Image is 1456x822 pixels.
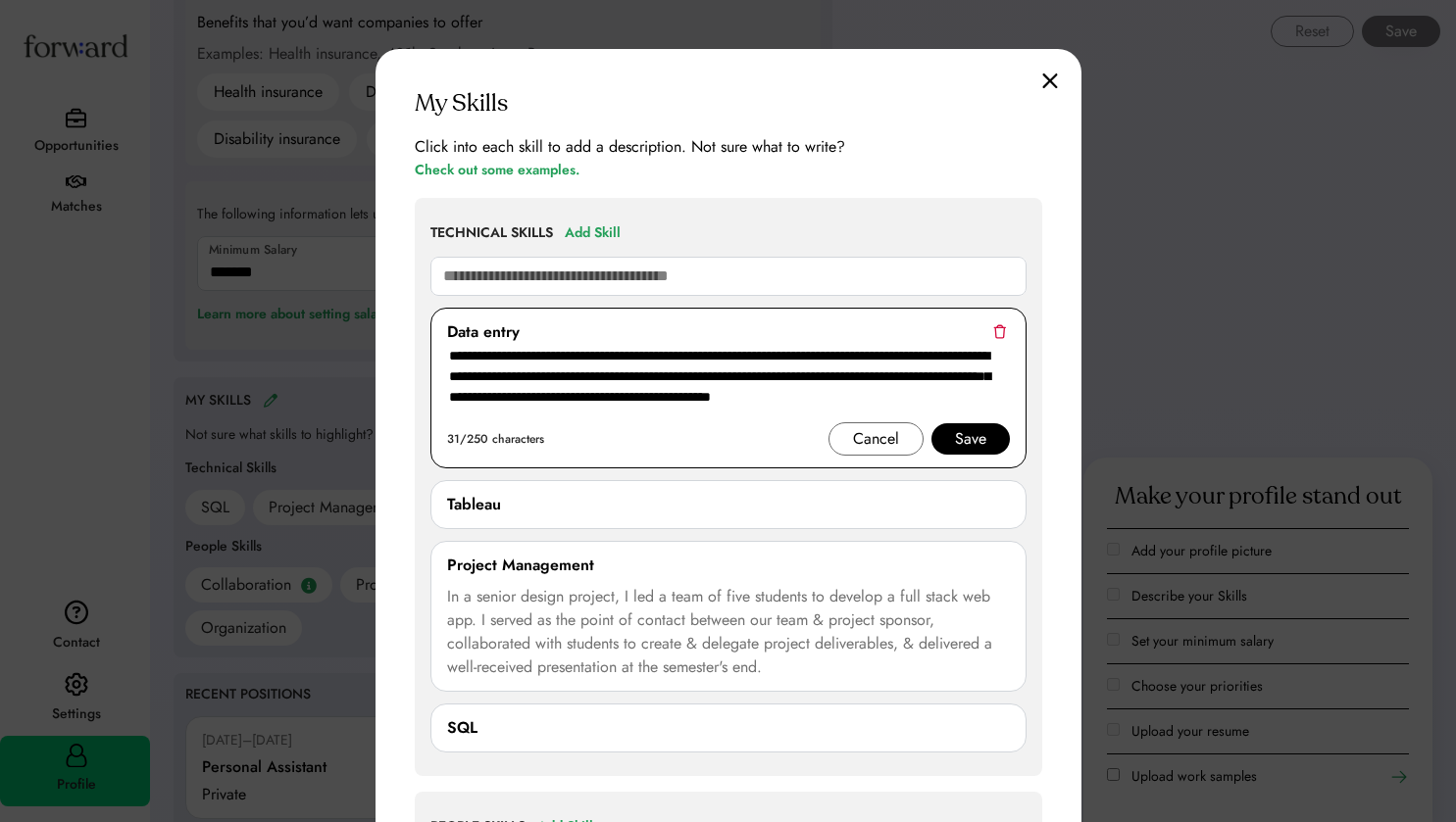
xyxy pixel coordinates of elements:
div: Click into each skill to add a description. Not sure what to write? [415,135,845,159]
img: trash.svg [993,324,1006,339]
div: My Skills [415,88,508,120]
div: Project Management [447,554,594,577]
div: SQL [447,716,477,740]
div: Save [955,427,986,451]
div: Check out some examples. [415,159,579,182]
img: close.svg [1042,73,1058,89]
div: TECHNICAL SKILLS [430,223,553,243]
div: Add Skill [565,221,621,245]
div: 31/250 characters [447,427,544,451]
div: Cancel [853,427,899,451]
div: Data entry [447,320,520,344]
div: Tableau [447,493,501,516]
div: In a senior design project, I led a team of five students to develop a full stack web app. I serv... [447,585,1010,679]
